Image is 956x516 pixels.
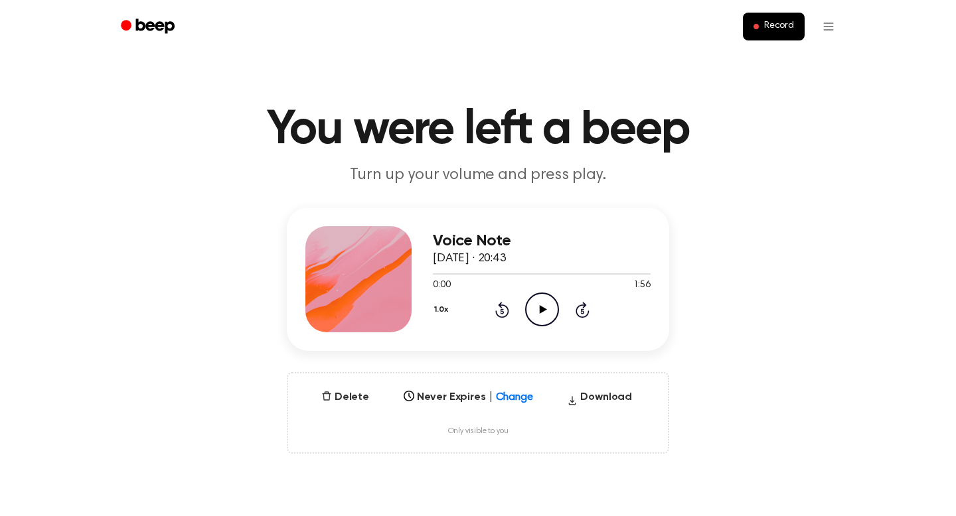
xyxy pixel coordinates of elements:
span: 1:56 [633,279,651,292]
button: Open menu [813,11,844,42]
h1: You were left a beep [138,106,818,154]
a: Beep [112,14,187,40]
span: 0:00 [433,279,450,292]
button: Download [562,389,637,411]
span: [DATE] · 20:43 [433,253,506,265]
h3: Voice Note [433,232,651,250]
p: Turn up your volume and press play. [223,164,733,186]
button: Delete [316,389,374,405]
button: Record [743,13,805,40]
button: 1.0x [433,298,453,321]
span: Only visible to you [448,426,509,436]
span: Record [764,21,794,32]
